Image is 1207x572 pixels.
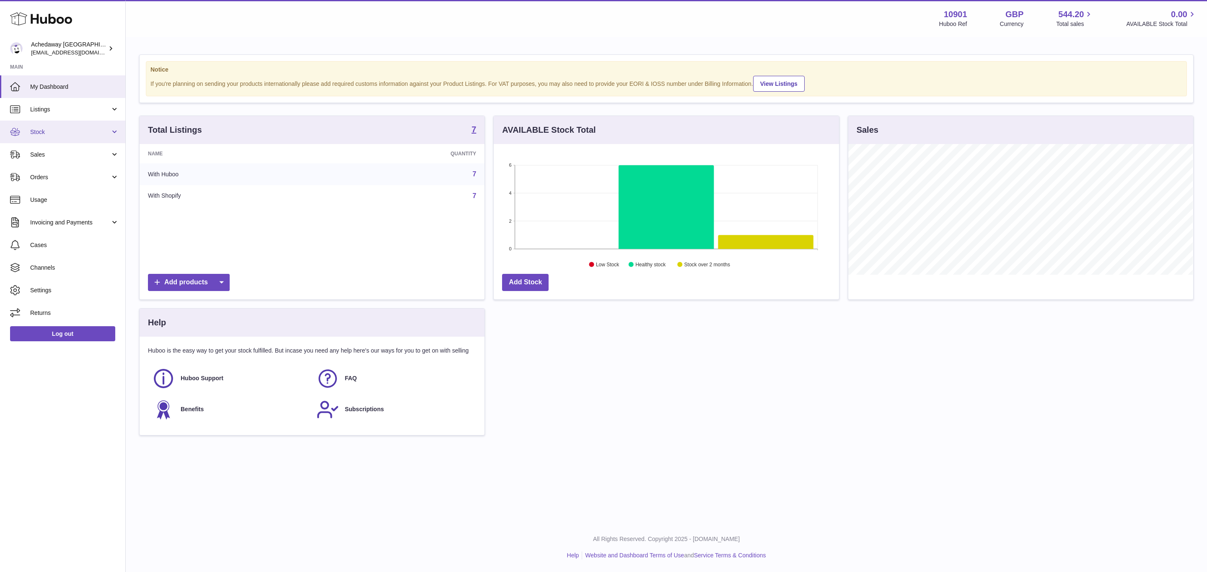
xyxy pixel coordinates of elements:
a: Subscriptions [316,398,472,421]
span: Cases [30,241,119,249]
strong: 7 [471,125,476,134]
div: If you're planning on sending your products internationally please add required customs informati... [150,75,1182,92]
a: Service Terms & Conditions [694,552,766,559]
strong: GBP [1005,9,1023,20]
text: Healthy stock [636,262,666,268]
a: 0.00 AVAILABLE Stock Total [1126,9,1197,28]
h3: Help [148,317,166,328]
a: Huboo Support [152,367,308,390]
a: 544.20 Total sales [1056,9,1093,28]
span: Returns [30,309,119,317]
a: Website and Dashboard Terms of Use [585,552,684,559]
div: Currency [1000,20,1024,28]
text: 0 [509,246,512,251]
a: View Listings [753,76,805,92]
h3: AVAILABLE Stock Total [502,124,596,136]
a: Benefits [152,398,308,421]
div: Huboo Ref [939,20,967,28]
span: Listings [30,106,110,113]
text: 6 [509,162,512,167]
span: Subscriptions [345,405,384,413]
h3: Total Listings [148,124,202,136]
a: FAQ [316,367,472,390]
span: Settings [30,286,119,294]
span: Total sales [1056,20,1093,28]
li: and [582,551,766,559]
a: 7 [472,192,476,199]
p: All Rights Reserved. Copyright 2025 - [DOMAIN_NAME] [132,535,1200,543]
h3: Sales [857,124,878,136]
a: Add products [148,274,230,291]
a: 7 [472,170,476,178]
span: 544.20 [1058,9,1084,20]
span: 0.00 [1171,9,1187,20]
td: With Shopify [140,185,326,207]
span: My Dashboard [30,83,119,91]
text: 2 [509,219,512,224]
img: internalAdmin-10901@internal.huboo.com [10,42,23,55]
span: [EMAIL_ADDRESS][DOMAIN_NAME] [31,49,123,56]
span: Invoicing and Payments [30,219,110,227]
span: AVAILABLE Stock Total [1126,20,1197,28]
span: Usage [30,196,119,204]
span: Sales [30,151,110,159]
a: Help [567,552,579,559]
th: Quantity [326,144,484,163]
text: Stock over 2 months [684,262,730,268]
strong: 10901 [944,9,967,20]
div: Achedaway [GEOGRAPHIC_DATA] [31,41,106,57]
td: With Huboo [140,163,326,185]
span: Huboo Support [181,374,223,382]
span: Stock [30,128,110,136]
a: Log out [10,326,115,341]
span: Benefits [181,405,204,413]
p: Huboo is the easy way to get your stock fulfilled. But incase you need any help here's our ways f... [148,347,476,355]
strong: Notice [150,66,1182,74]
th: Name [140,144,326,163]
span: FAQ [345,374,357,382]
text: 4 [509,191,512,196]
span: Orders [30,173,110,181]
span: Channels [30,264,119,272]
a: 7 [471,125,476,135]
a: Add Stock [502,274,549,291]
text: Low Stock [596,262,619,268]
